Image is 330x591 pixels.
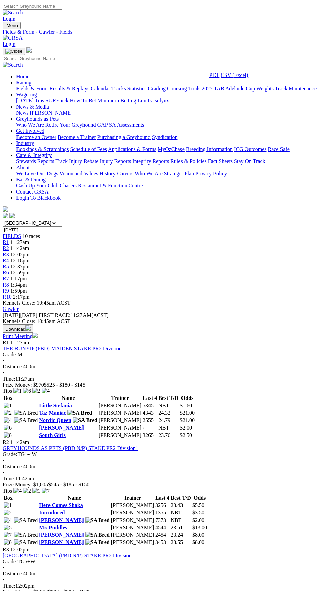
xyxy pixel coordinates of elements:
[3,245,9,251] a: R2
[3,451,327,457] div: TG1-4W
[3,282,9,288] a: R8
[10,245,29,251] span: 11:42am
[3,252,9,257] span: R3
[22,233,40,239] span: 10 races
[16,146,327,152] div: Industry
[25,325,31,331] img: download.svg
[3,457,5,463] span: •
[99,171,115,176] a: History
[188,86,200,91] a: Trials
[3,312,37,318] span: [DATE]
[98,395,142,402] th: Trainer
[111,532,154,538] td: [PERSON_NAME]
[16,140,34,146] a: Industry
[14,532,38,538] img: SA Bred
[39,502,83,508] a: Here Comes Shaka
[192,502,204,508] span: $5.50
[16,152,52,158] a: Care & Integrity
[3,370,5,376] span: •
[10,288,27,294] span: 1:59pm
[142,417,157,424] td: 2555
[3,346,124,351] a: THE BUNYIP (PBD) MAIDEN STAKE PR2 Division1
[16,92,37,97] a: Wagering
[155,502,170,509] td: 3256
[3,559,18,564] span: Grade:
[3,288,9,294] a: R9
[70,98,96,104] a: How To Bet
[4,417,12,423] img: 4
[10,239,29,245] span: 11:27am
[142,410,157,416] td: 4343
[7,23,18,28] span: Menu
[3,352,18,357] span: Grade:
[14,417,38,423] img: SA Bred
[202,86,255,91] a: 2025 TAB Adelaide Cup
[39,425,84,431] a: [PERSON_NAME]
[10,339,29,345] span: 11:27am
[3,264,9,269] a: R5
[3,559,327,565] div: TG5+W
[16,134,56,140] a: Become an Owner
[32,333,38,338] img: printer.svg
[4,539,12,545] img: 8
[3,571,23,577] span: Distance:
[3,3,62,10] input: Search
[3,294,12,300] span: R10
[170,495,191,501] th: Best T/D
[60,183,143,188] a: Chasers Restaurant & Function Centre
[39,510,65,515] a: Introduced
[16,165,30,170] a: About
[4,510,12,516] img: 2
[3,206,8,212] img: logo-grsa-white.png
[3,258,9,263] span: R4
[39,312,70,318] span: FIRST RACE:
[164,171,194,176] a: Strategic Plan
[39,432,66,438] a: South Girls
[3,464,23,469] span: Distance:
[142,402,157,409] td: 5345
[4,395,13,401] span: Box
[111,539,154,546] td: [PERSON_NAME]
[3,306,19,312] a: Gawler
[209,72,219,78] a: PDF
[155,524,170,531] td: 4544
[16,98,327,104] div: Wagering
[16,98,44,104] a: [DATE] Tips
[3,376,327,382] div: 11:27am
[39,517,84,523] a: [PERSON_NAME]
[45,98,68,104] a: SUREpick
[10,282,27,288] span: 1:34pm
[3,364,327,370] div: 400m
[3,213,8,218] img: facebook.svg
[3,565,5,570] span: •
[3,439,9,445] span: R2
[98,410,142,416] td: [PERSON_NAME]
[170,539,191,546] td: 23.55
[3,488,12,494] span: Tips
[42,388,50,394] img: 4
[16,80,31,85] a: Racing
[192,510,204,515] span: $3.50
[111,509,154,516] td: [PERSON_NAME]
[234,158,265,164] a: Stay On Track
[3,29,327,35] div: Fields & Form - Gawler - Fields
[3,577,5,583] span: •
[3,22,21,29] button: Toggle navigation
[111,86,126,91] a: Tracks
[111,495,154,501] th: Trainer
[4,517,12,523] img: 4
[85,539,110,545] img: SA Bred
[170,517,191,524] td: NBT
[3,276,9,282] span: R7
[208,158,233,164] a: Fact Sheets
[3,451,18,457] span: Grade:
[16,116,59,122] a: Greyhounds as Pets
[16,171,327,177] div: About
[155,495,170,501] th: Last 4
[4,495,13,501] span: Box
[16,158,327,165] div: Care & Integrity
[3,364,23,370] span: Distance:
[167,86,187,91] a: Coursing
[3,583,327,589] div: 12:02pm
[3,546,9,552] span: R3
